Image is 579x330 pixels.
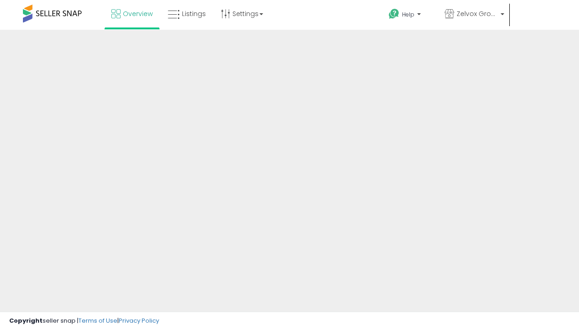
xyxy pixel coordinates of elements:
span: Listings [182,9,206,18]
span: Overview [123,9,153,18]
span: Help [402,11,414,18]
a: Privacy Policy [119,316,159,325]
a: Terms of Use [78,316,117,325]
span: Zelvox Group LLC [457,9,498,18]
div: seller snap | | [9,317,159,325]
i: Get Help [388,8,400,20]
strong: Copyright [9,316,43,325]
a: Help [381,1,436,30]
